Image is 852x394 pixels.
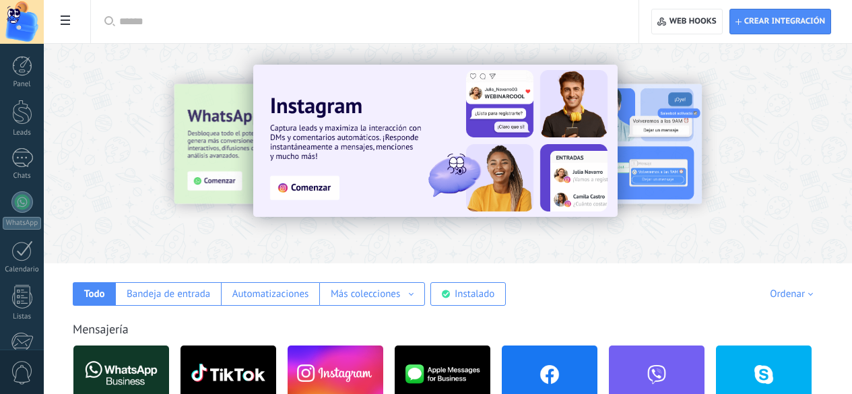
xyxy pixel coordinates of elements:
div: Ordenar [770,288,818,300]
div: Bandeja de entrada [127,288,210,300]
div: Panel [3,80,42,89]
span: Crear integración [744,16,825,27]
div: Listas [3,313,42,321]
div: Automatizaciones [232,288,309,300]
a: Mensajería [73,321,129,337]
div: Más colecciones [331,288,400,300]
button: Web hooks [651,9,722,34]
div: Chats [3,172,42,180]
span: Web hooks [669,16,717,27]
img: Slide 1 [253,65,618,217]
div: Leads [3,129,42,137]
div: Instalado [455,288,494,300]
div: WhatsApp [3,217,41,230]
button: Crear integración [729,9,831,34]
div: Calendario [3,265,42,274]
div: Todo [84,288,105,300]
